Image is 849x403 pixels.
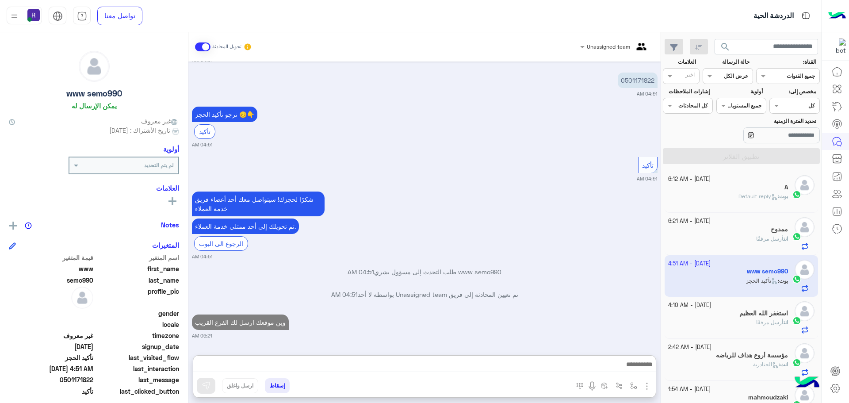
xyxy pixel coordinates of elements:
[109,126,170,135] span: تاريخ الأشتراك : [DATE]
[668,301,711,310] small: [DATE] - 4:10 AM
[73,7,91,25] a: tab
[9,184,179,192] h6: العلامات
[587,43,630,50] span: Unassigned team
[222,378,258,393] button: ارسل واغلق
[792,316,801,325] img: WhatsApp
[784,235,788,242] span: انت
[830,38,846,54] img: 322853014244696
[576,383,583,390] img: make a call
[77,11,87,21] img: tab
[637,90,658,97] small: 04:51 AM
[9,364,93,373] span: 2025-10-07T01:51:26.756Z
[616,382,623,389] img: Trigger scenario
[202,381,210,390] img: send message
[95,387,180,396] span: last_clicked_button
[792,368,822,399] img: hulul-logo.png
[144,162,174,169] b: لم يتم التحديد
[95,331,180,340] span: timezone
[79,51,109,81] img: defaultAdmin.png
[663,148,820,164] button: تطبيق الفلاتر
[720,42,730,52] span: search
[668,217,711,226] small: [DATE] - 6:21 AM
[792,358,801,367] img: WhatsApp
[800,10,811,21] img: tab
[194,124,215,139] div: تأكيد
[348,268,374,276] span: 04:51 AM
[771,226,788,233] h5: ممدوح
[194,236,248,251] div: الرجوع الى البوت
[784,184,788,191] h5: A
[95,375,180,384] span: last_message
[9,276,93,285] span: semo990
[95,353,180,362] span: last_visited_flow
[778,193,788,200] b: :
[716,352,788,359] h5: مؤسسة أروع هداف للرياضه
[795,175,815,195] img: defaultAdmin.png
[95,342,180,351] span: signup_date
[748,394,788,401] h5: mahmoudzaki
[668,175,711,184] small: [DATE] - 6:12 AM
[192,315,289,330] p: 7/10/2025, 6:21 AM
[192,267,658,276] p: www semo990 طلب التحدث إلى مسؤول بشري
[715,39,736,58] button: search
[95,253,180,262] span: اسم المتغير
[792,190,801,199] img: WhatsApp
[192,219,299,234] p: 7/10/2025, 4:51 AM
[192,107,257,122] p: 7/10/2025, 4:51 AM
[738,193,778,200] span: Default reply
[587,381,597,391] img: send voice note
[771,88,816,96] label: مخصص إلى:
[71,287,93,309] img: defaultAdmin.png
[630,382,637,389] img: select flow
[784,319,788,326] span: انت
[757,58,817,66] label: القناة:
[9,11,20,22] img: profile
[717,88,763,96] label: أولوية
[192,332,212,339] small: 06:21 AM
[95,364,180,373] span: last_interaction
[95,276,180,285] span: last_name
[9,387,93,396] span: تأكيد
[9,222,17,230] img: add
[9,320,93,329] span: null
[795,301,815,321] img: defaultAdmin.png
[265,378,290,393] button: إسقاط
[633,43,650,58] img: teams.png
[27,9,40,21] img: userImage
[9,375,93,384] span: 0501171822
[642,161,654,169] span: تأكيد
[627,378,641,393] button: select flow
[753,361,779,368] span: الجنادرية
[9,264,93,273] span: www
[717,117,816,125] label: تحديد الفترة الزمنية
[66,88,122,99] h5: www semo990
[618,73,658,88] p: 7/10/2025, 4:51 AM
[685,71,696,81] div: اختر
[739,310,788,317] h5: استغفر الله العظيم
[192,192,325,216] p: 7/10/2025, 4:51 AM
[192,141,213,148] small: 04:51 AM
[72,102,117,110] h6: يمكن الإرسال له
[668,343,711,352] small: [DATE] - 2:42 AM
[152,241,179,249] h6: المتغيرات
[642,381,652,391] img: send attachment
[779,193,788,200] span: بوت
[192,290,658,299] p: تم تعيين المحادثة إلى فريق Unassigned team بواسطة لا أحد
[795,343,815,363] img: defaultAdmin.png
[212,43,241,50] small: تحويل المحادثة
[780,361,788,368] span: انت
[597,378,612,393] button: create order
[637,175,658,182] small: 04:51 AM
[704,58,750,66] label: حالة الرسالة
[756,319,784,326] span: أرسل مرفقًا
[753,10,794,22] p: الدردشة الحية
[95,287,180,307] span: profile_pic
[795,217,815,237] img: defaultAdmin.png
[9,253,93,262] span: قيمة المتغير
[9,331,93,340] span: غير معروف
[756,235,784,242] span: أرسل مرفقًا
[53,11,63,21] img: tab
[779,361,788,368] b: :
[9,309,93,318] span: null
[331,291,358,298] span: 04:51 AM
